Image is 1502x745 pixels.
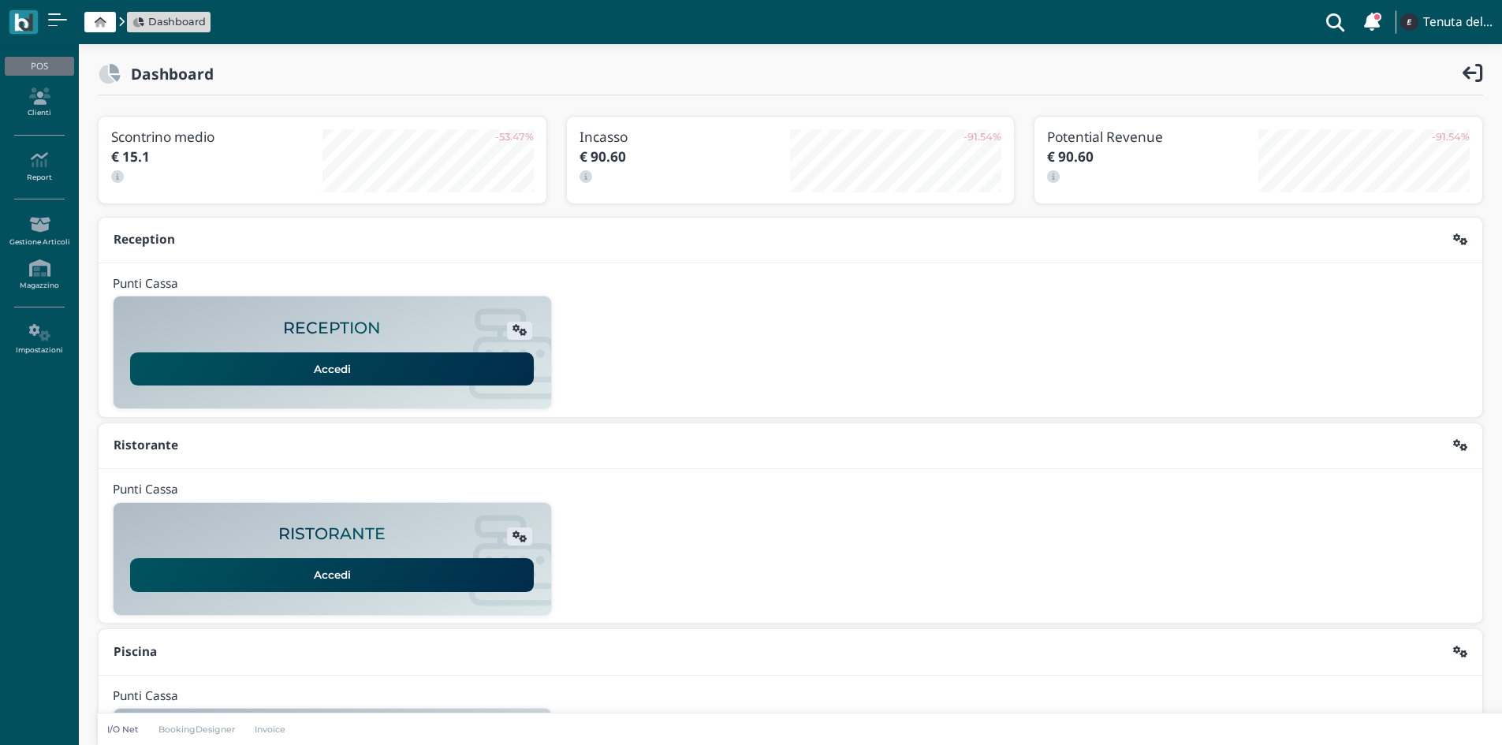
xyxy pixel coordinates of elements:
[130,352,534,386] a: Accedi
[114,643,157,660] b: Piscina
[278,525,386,543] h2: RISTORANTE
[14,13,32,32] img: logo
[1398,3,1493,41] a: ... Tenuta del Barco
[113,278,178,291] h4: Punti Cassa
[132,14,206,29] a: Dashboard
[113,690,178,703] h4: Punti Cassa
[107,723,139,736] p: I/O Net
[580,129,791,144] h3: Incasso
[113,483,178,497] h4: Punti Cassa
[148,14,206,29] span: Dashboard
[5,210,73,253] a: Gestione Articoli
[114,437,178,453] b: Ristorante
[245,723,296,736] a: Invoice
[148,723,245,736] a: BookingDesigner
[283,319,381,337] h2: RECEPTION
[5,145,73,188] a: Report
[1400,13,1418,31] img: ...
[130,558,534,591] a: Accedi
[1390,696,1489,732] iframe: Help widget launcher
[5,81,73,125] a: Clienti
[5,57,73,76] div: POS
[580,147,626,166] b: € 90.60
[5,318,73,361] a: Impostazioni
[1047,147,1094,166] b: € 90.60
[114,231,175,248] b: Reception
[111,129,322,144] h3: Scontrino medio
[121,65,214,82] h2: Dashboard
[111,147,150,166] b: € 15.1
[5,253,73,296] a: Magazzino
[1047,129,1258,144] h3: Potential Revenue
[1423,16,1493,29] h4: Tenuta del Barco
